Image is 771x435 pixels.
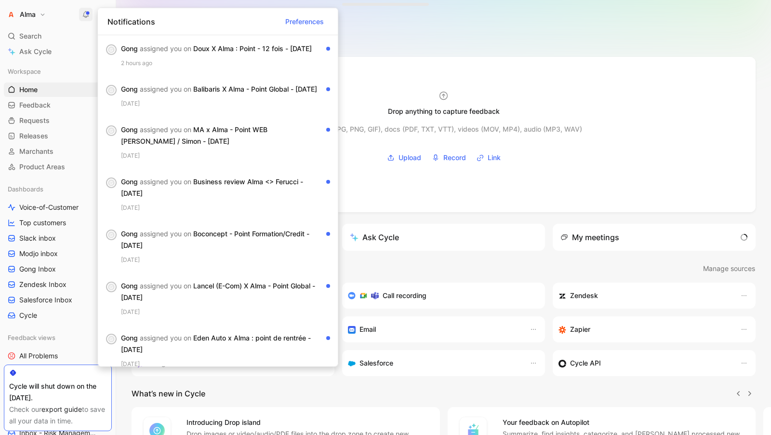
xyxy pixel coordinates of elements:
div: [DATE] [121,151,330,161]
button: Preferences [281,14,328,29]
div: GGong assigned you on Business review Alma <> Ferucci - [DATE][DATE] [98,168,338,220]
div: G [107,231,116,239]
span: assigned you on [140,85,191,93]
div: Gong Business review Alma <> Ferucci - [DATE] [121,176,322,199]
div: GGong assigned you on Lancel (E-Com) X Alma - Point Global - [DATE][DATE] [98,272,338,325]
div: GGong assigned you on Eden Auto x Alma : point de rentrée - [DATE][DATE] [98,325,338,377]
div: Gong Lancel (E-Com) X Alma - Point Global - [DATE] [121,280,322,303]
div: GGong assigned you on MA x Alma - Point WEB [PERSON_NAME] / Simon - [DATE][DATE] [98,116,338,168]
div: G [107,86,116,95]
div: [DATE] [121,203,330,213]
div: G [107,283,116,291]
div: [DATE] [121,255,330,265]
div: [DATE] [121,359,330,369]
div: G [107,335,116,343]
span: assigned you on [140,282,191,290]
div: Gong Balibaris X Alma - Point Global - [DATE] [121,83,322,95]
span: assigned you on [140,125,191,134]
div: [DATE] [121,307,330,317]
span: assigned you on [140,177,191,186]
div: G [107,45,116,54]
div: GGong assigned you on Boconcept - Point Formation/Credit - [DATE][DATE] [98,220,338,272]
span: assigned you on [140,44,191,53]
div: G [107,126,116,135]
div: G [107,178,116,187]
span: assigned you on [140,334,191,342]
div: Gong Eden Auto x Alma : point de rentrée - [DATE] [121,332,322,355]
span: Preferences [285,15,324,27]
div: Gong Boconcept - Point Formation/Credit - [DATE] [121,228,322,251]
div: [DATE] [121,99,330,109]
span: assigned you on [140,230,191,238]
div: 2 hours ago [121,58,330,68]
div: Gong Doux X Alma : Point - 12 fois - [DATE] [121,43,322,54]
div: GGong assigned you on Balibaris X Alma - Point Global - [DATE][DATE] [98,76,338,116]
span: Notifications [107,15,155,27]
div: GGong assigned you on Doux X Alma : Point - 12 fois - [DATE]2 hours ago [98,35,338,76]
div: Gong MA x Alma - Point WEB [PERSON_NAME] / Simon - [DATE] [121,124,322,147]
